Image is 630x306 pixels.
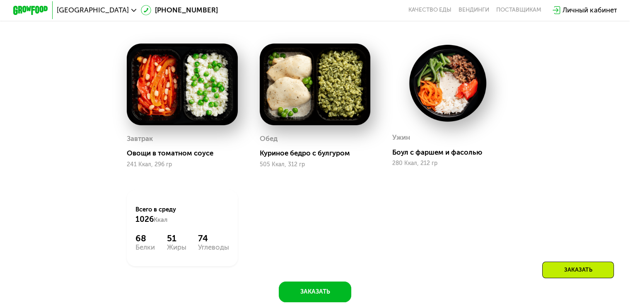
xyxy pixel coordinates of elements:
div: Боул с фаршем и фасолью [392,148,510,157]
button: Заказать [279,282,351,303]
div: Завтрак [127,132,153,146]
a: Качество еды [408,7,451,14]
span: Ккал [154,216,167,223]
div: 505 Ккал, 312 гр [260,161,371,168]
div: 74 [198,233,229,243]
div: 280 Ккал, 212 гр [392,160,503,167]
div: поставщикам [496,7,541,14]
div: Обед [260,132,278,146]
div: Ужин [392,131,410,144]
div: Куриное бедро с булгуром [260,149,377,158]
div: Всего в среду [135,205,229,224]
span: [GEOGRAPHIC_DATA] [57,7,129,14]
div: Личный кабинет [562,5,617,15]
div: 68 [135,233,155,243]
div: 241 Ккал, 296 гр [127,161,238,168]
div: 51 [167,233,186,243]
div: Углеводы [198,244,229,251]
a: Вендинги [459,7,489,14]
div: Белки [135,244,155,251]
div: Заказать [542,262,614,278]
div: Жиры [167,244,186,251]
div: Овощи в томатном соусе [127,149,244,158]
span: 1026 [135,214,154,224]
a: [PHONE_NUMBER] [141,5,218,15]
